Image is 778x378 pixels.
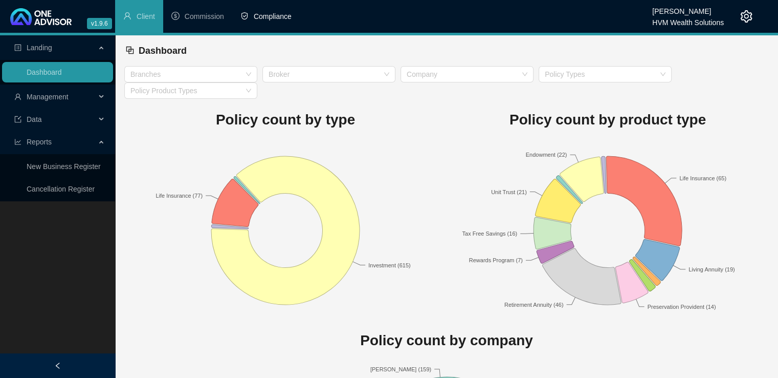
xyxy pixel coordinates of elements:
text: Living Annuity (19) [688,266,735,272]
span: user [14,93,21,100]
span: Client [137,12,155,20]
span: Compliance [254,12,292,20]
span: dollar [171,12,180,20]
span: Landing [27,44,52,52]
span: setting [740,10,752,23]
a: New Business Register [27,162,101,171]
span: user [123,12,131,20]
span: Dashboard [139,46,187,56]
span: Reports [27,138,52,146]
text: Unit Trust (21) [491,188,527,195]
span: block [125,46,135,55]
span: safety [240,12,249,20]
div: [PERSON_NAME] [652,3,724,14]
text: Investment (615) [368,262,411,268]
text: [PERSON_NAME] (159) [370,366,431,372]
text: Tax Free Savings (16) [462,230,518,237]
img: 2df55531c6924b55f21c4cf5d4484680-logo-light.svg [10,8,72,25]
text: Life Insurance (77) [155,192,203,198]
a: Cancellation Register [27,185,95,193]
span: left [54,362,61,369]
div: HVM Wealth Solutions [652,14,724,25]
span: Management [27,93,69,101]
span: Commission [185,12,224,20]
h1: Policy count by company [124,329,769,352]
span: import [14,116,21,123]
text: Rewards Program (7) [469,257,523,263]
span: Data [27,115,42,123]
text: Endowment (22) [526,152,567,158]
span: v1.9.6 [87,18,112,29]
text: Life Insurance (65) [679,175,726,181]
span: profile [14,44,21,51]
text: Preservation Provident (14) [648,303,716,309]
span: line-chart [14,138,21,145]
text: Retirement Annuity (46) [504,301,564,307]
h1: Policy count by type [124,109,447,131]
h1: Policy count by product type [447,109,769,131]
a: Dashboard [27,68,62,76]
